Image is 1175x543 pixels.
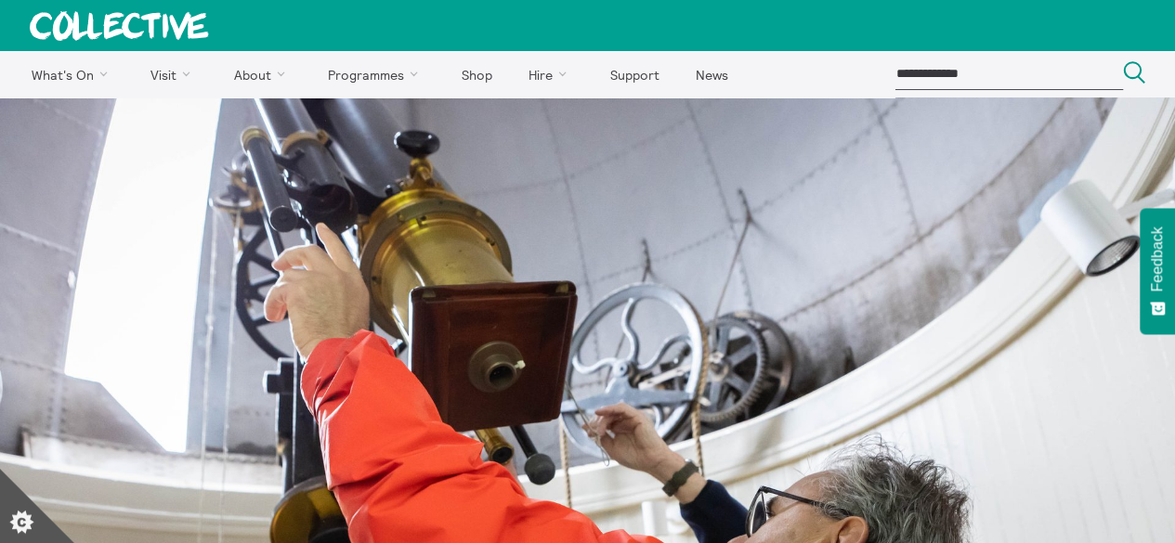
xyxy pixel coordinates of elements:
button: Feedback - Show survey [1140,208,1175,334]
a: What's On [15,51,131,97]
span: Feedback [1149,226,1166,291]
a: Support [594,51,675,97]
a: About [217,51,308,97]
a: Programmes [312,51,442,97]
a: News [679,51,744,97]
a: Visit [135,51,215,97]
a: Shop [445,51,508,97]
a: Hire [513,51,591,97]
